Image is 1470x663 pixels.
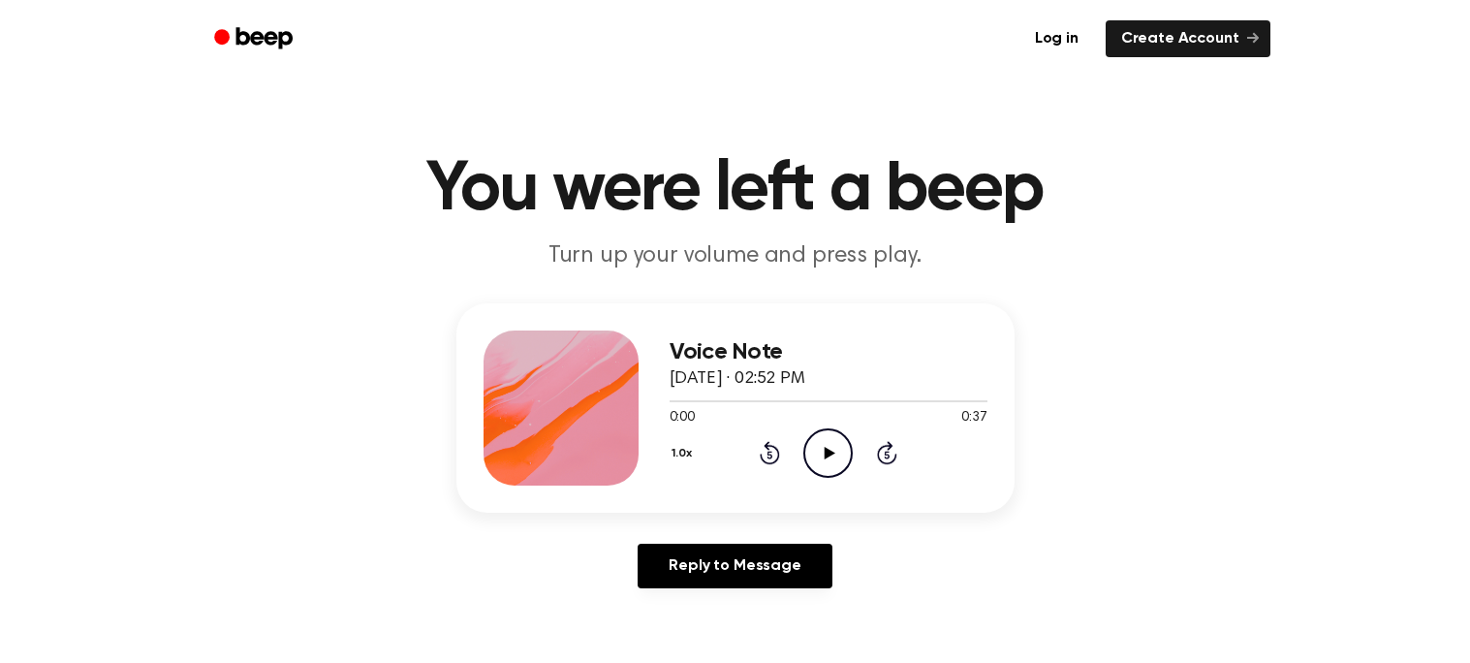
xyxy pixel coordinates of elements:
p: Turn up your volume and press play. [363,240,1108,272]
a: Create Account [1106,20,1270,57]
a: Log in [1019,20,1094,57]
a: Beep [201,20,310,58]
a: Reply to Message [638,544,831,588]
span: 0:37 [961,408,986,428]
h1: You were left a beep [239,155,1232,225]
span: 0:00 [670,408,695,428]
h3: Voice Note [670,339,987,365]
button: 1.0x [670,437,700,470]
span: [DATE] · 02:52 PM [670,370,805,388]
